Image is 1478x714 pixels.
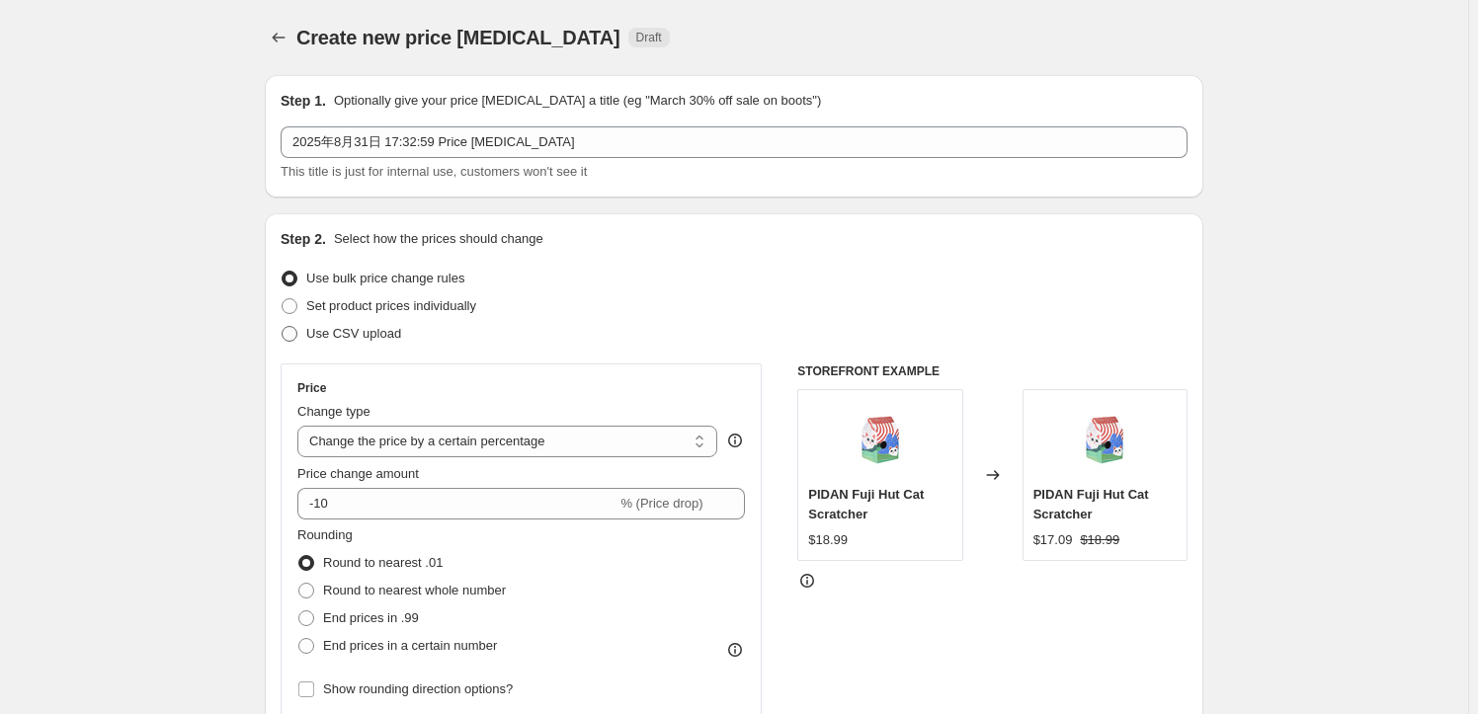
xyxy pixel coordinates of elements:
h2: Step 2. [281,229,326,249]
div: $18.99 [808,530,848,550]
span: Draft [636,30,662,45]
span: Show rounding direction options? [323,681,513,696]
h3: Price [297,380,326,396]
span: Create new price [MEDICAL_DATA] [296,27,620,48]
span: % (Price drop) [620,496,702,511]
span: Round to nearest whole number [323,583,506,597]
span: Use bulk price change rules [306,271,464,285]
span: End prices in a certain number [323,638,497,653]
span: Change type [297,404,370,419]
p: Select how the prices should change [334,229,543,249]
span: Price change amount [297,466,419,481]
img: PD3311A2_80x.jpg [1065,400,1144,479]
input: -15 [297,488,616,519]
strike: $18.99 [1080,530,1119,550]
div: $17.09 [1033,530,1073,550]
img: PD3311A2_80x.jpg [841,400,920,479]
button: Price change jobs [265,24,292,51]
span: PIDAN Fuji Hut Cat Scratcher [808,487,924,521]
span: Set product prices individually [306,298,476,313]
span: PIDAN Fuji Hut Cat Scratcher [1033,487,1149,521]
span: This title is just for internal use, customers won't see it [281,164,587,179]
span: Round to nearest .01 [323,555,443,570]
h2: Step 1. [281,91,326,111]
input: 30% off holiday sale [281,126,1188,158]
div: help [725,431,745,450]
span: End prices in .99 [323,610,419,625]
span: Rounding [297,527,353,542]
p: Optionally give your price [MEDICAL_DATA] a title (eg "March 30% off sale on boots") [334,91,821,111]
h6: STOREFRONT EXAMPLE [797,363,1188,379]
span: Use CSV upload [306,326,401,341]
